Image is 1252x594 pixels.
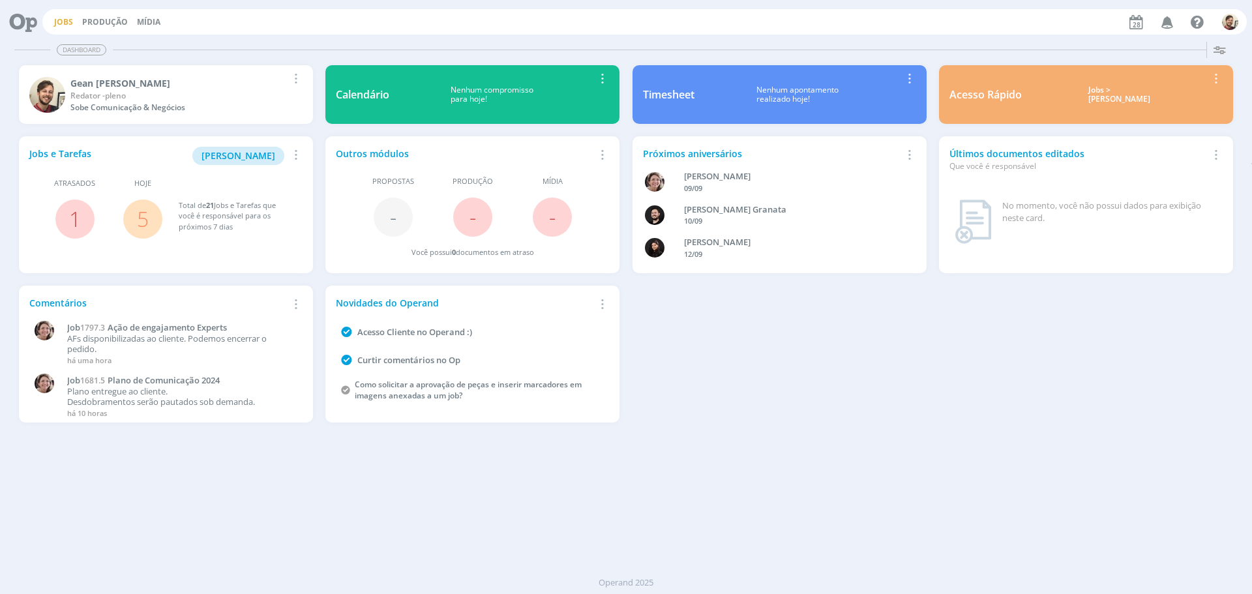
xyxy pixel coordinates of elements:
span: - [549,203,556,231]
p: Plano entregue ao cliente. [67,387,295,397]
span: Hoje [134,178,151,189]
a: Job1681.5Plano de Comunicação 2024 [67,376,295,386]
span: Ação de engajamento Experts [108,321,227,333]
a: Produção [82,16,128,27]
button: Mídia [133,17,164,27]
a: Curtir comentários no Op [357,354,460,366]
a: Mídia [137,16,160,27]
span: 1797.3 [80,322,105,333]
div: No momento, você não possui dados para exibição neste card. [1002,200,1217,225]
button: Produção [78,17,132,27]
span: há 10 horas [67,408,107,418]
img: G [29,77,65,113]
img: A [645,172,664,192]
button: Jobs [50,17,77,27]
div: Bruno Corralo Granata [684,203,895,216]
span: - [469,203,476,231]
span: - [390,203,396,231]
a: TimesheetNenhum apontamentorealizado hoje! [633,65,927,124]
div: Luana da Silva de Andrade [684,236,895,249]
div: Jobs e Tarefas [29,147,288,165]
div: Calendário [336,87,389,102]
div: Total de Jobs e Tarefas que você é responsável para os próximos 7 dias [179,200,290,233]
div: Acesso Rápido [949,87,1022,102]
img: L [645,238,664,258]
span: Produção [453,176,493,187]
p: AFs disponibilizadas ao cliente. Podemos encerrar o pedido. [67,334,295,354]
div: Aline Beatriz Jackisch [684,170,895,183]
button: [PERSON_NAME] [192,147,284,165]
div: Nenhum apontamento realizado hoje! [694,85,901,104]
span: Mídia [543,176,563,187]
div: Outros módulos [336,147,594,160]
div: Próximos aniversários [643,147,901,160]
a: Como solicitar a aprovação de peças e inserir marcadores em imagens anexadas a um job? [355,379,582,401]
span: Atrasados [54,178,95,189]
div: Timesheet [643,87,694,102]
div: Jobs > [PERSON_NAME] [1032,85,1208,104]
div: Comentários [29,296,288,310]
span: 1681.5 [80,375,105,386]
span: 12/09 [684,249,702,259]
div: Você possui documentos em atraso [411,247,534,258]
div: Que você é responsável [949,160,1208,172]
span: 0 [452,247,456,257]
a: Job1797.3Ação de engajamento Experts [67,323,295,333]
div: Nenhum compromisso para hoje! [389,85,594,104]
div: Novidades do Operand [336,296,594,310]
a: Jobs [54,16,73,27]
span: [PERSON_NAME] [201,149,275,162]
span: 21 [206,200,214,210]
img: B [645,205,664,225]
button: G [1221,10,1239,33]
a: 5 [137,205,149,233]
span: Propostas [372,176,414,187]
span: Plano de Comunicação 2024 [108,374,220,386]
img: A [35,321,54,340]
a: [PERSON_NAME] [192,149,284,161]
span: 09/09 [684,183,702,193]
p: Desdobramentos serão pautados sob demanda. [67,397,295,408]
a: Acesso Cliente no Operand :) [357,326,472,338]
a: 1 [69,205,81,233]
img: G [1222,14,1238,30]
a: GGean [PERSON_NAME]Redator -plenoSobe Comunicação & Negócios [19,65,313,124]
img: dashboard_not_found.png [955,200,992,244]
div: Últimos documentos editados [949,147,1208,172]
span: há uma hora [67,355,112,365]
span: 10/09 [684,216,702,226]
img: A [35,374,54,393]
span: Dashboard [57,44,106,55]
